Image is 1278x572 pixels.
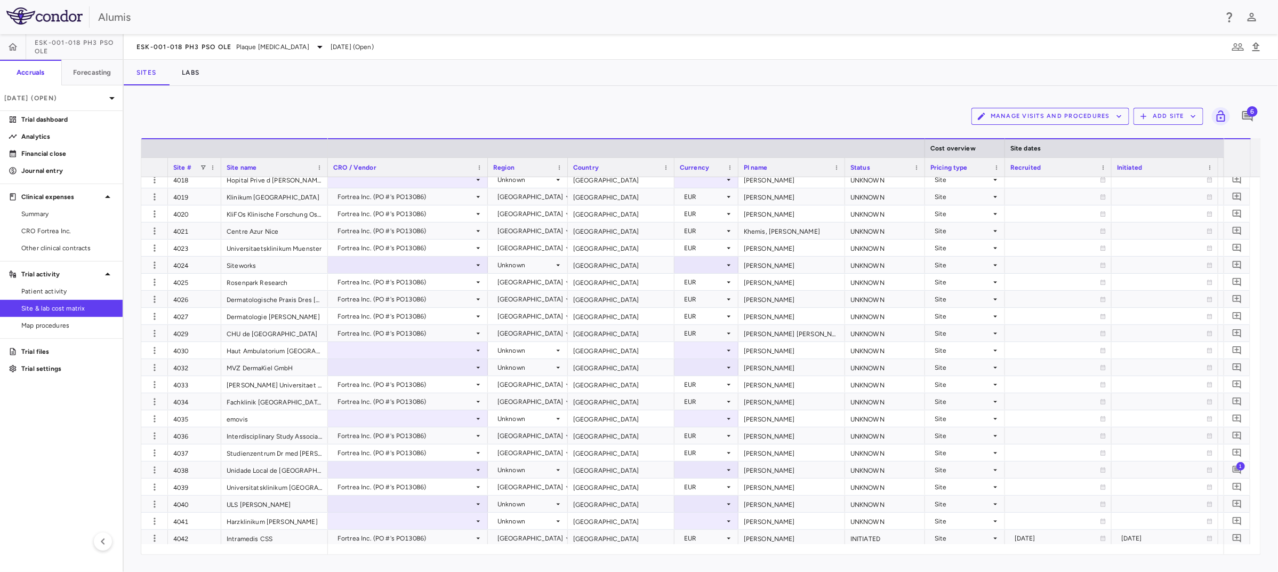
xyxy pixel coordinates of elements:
div: 4019 [168,188,221,205]
div: Unknown [497,462,554,479]
div: Fortrea Inc. (PO #'s PO13086) [337,188,474,205]
div: [PERSON_NAME] [738,291,845,307]
div: Site [935,308,991,325]
svg: Add comment [1232,533,1242,543]
button: Manage Visits and Procedures [971,108,1129,125]
div: [PERSON_NAME] [738,359,845,376]
div: [PERSON_NAME] [738,530,845,546]
p: Journal entry [21,166,114,176]
button: Add comment [1239,107,1257,125]
div: [GEOGRAPHIC_DATA] [497,530,564,547]
div: Site [935,376,991,393]
span: Plaque [MEDICAL_DATA] [236,42,309,52]
svg: Add comment [1232,431,1242,441]
div: UNKNOWN [845,410,925,427]
div: Site [935,444,991,462]
div: [GEOGRAPHIC_DATA] [497,393,564,410]
div: Site [935,291,991,308]
div: [GEOGRAPHIC_DATA] [568,342,674,359]
button: Add comment [1230,172,1244,187]
div: [PERSON_NAME] [738,257,845,273]
div: Harzklinikum [PERSON_NAME] [221,513,328,529]
svg: Add comment [1232,516,1242,526]
div: [GEOGRAPHIC_DATA] [497,444,564,462]
div: Fortrea Inc. (PO #'s PO13086) [337,274,474,291]
div: [PERSON_NAME] [738,342,845,359]
button: Add Site [1134,108,1203,125]
div: Site [935,240,991,257]
svg: Add comment [1232,345,1242,355]
div: Universitatsklinikum [GEOGRAPHIC_DATA] [221,479,328,495]
div: Site [935,393,991,410]
span: Other clinical contracts [21,243,114,253]
div: UNKNOWN [845,240,925,256]
div: [GEOGRAPHIC_DATA] [497,308,564,325]
div: [GEOGRAPHIC_DATA] [568,171,674,188]
div: Unknown [497,257,554,274]
div: EUR [684,308,725,325]
span: CRO / Vendor [333,164,376,171]
span: Summary [21,209,114,219]
div: UNKNOWN [845,205,925,222]
div: EUR [684,393,725,410]
div: Universitaetsklinikum Muenster [221,240,328,256]
svg: Add comment [1232,396,1242,407]
div: 4027 [168,308,221,324]
div: 4018 [168,171,221,188]
div: 4036 [168,427,221,444]
div: Fortrea Inc. (PO #'s PO13086) [337,291,474,308]
div: 4020 [168,205,221,222]
div: Fortrea Inc. (PO #'s PO13086) [337,205,474,223]
div: EUR [684,240,725,257]
div: 4033 [168,376,221,393]
div: [PERSON_NAME] [738,308,845,324]
svg: Add comment [1241,110,1254,123]
div: Site [935,257,991,274]
svg: Add comment [1232,482,1242,492]
svg: Add comment [1232,209,1242,219]
div: 4042 [168,530,221,546]
div: Site [935,342,991,359]
div: [PERSON_NAME] [738,410,845,427]
div: Studienzentrum Dr med [PERSON_NAME] [221,444,328,461]
div: UNKNOWN [845,188,925,205]
img: logo-full-SnFGN8VE.png [6,7,83,25]
div: CHU de [GEOGRAPHIC_DATA] [221,325,328,341]
button: Add comment [1230,514,1244,528]
span: Site name [227,164,256,171]
svg: Add comment [1232,174,1242,185]
div: EUR [684,444,725,462]
div: 4029 [168,325,221,341]
div: [GEOGRAPHIC_DATA] [568,274,674,290]
svg: Add comment [1232,294,1242,304]
span: You do not have permission to lock or unlock grids [1208,107,1230,125]
div: [PERSON_NAME] [738,513,845,529]
h6: Accruals [17,68,44,77]
span: Recruited [1010,164,1041,171]
div: 4032 [168,359,221,376]
div: 4021 [168,223,221,239]
p: Trial dashboard [21,115,114,124]
div: [PERSON_NAME] [738,188,845,205]
svg: Add comment [1232,499,1242,509]
span: Site & lab cost matrix [21,304,114,313]
div: INITIATED [845,530,925,546]
div: Fachklinik [GEOGRAPHIC_DATA] [221,393,328,410]
div: [GEOGRAPHIC_DATA] [497,205,564,223]
div: EUR [684,479,725,496]
div: EUR [684,530,725,547]
button: Add comment [1230,411,1244,426]
div: EUR [684,274,725,291]
button: Add comment [1230,206,1244,221]
div: [GEOGRAPHIC_DATA] [497,427,564,444]
div: Siteworks [221,257,328,273]
svg: Add comment [1232,465,1242,475]
span: Currency [680,164,709,171]
svg: Add comment [1232,311,1242,321]
div: Rosenpark Research [221,274,328,290]
div: [PERSON_NAME] [738,171,845,188]
span: Site dates [1010,145,1041,152]
span: Status [850,164,870,171]
div: UNKNOWN [845,479,925,495]
h6: Forecasting [73,68,111,77]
